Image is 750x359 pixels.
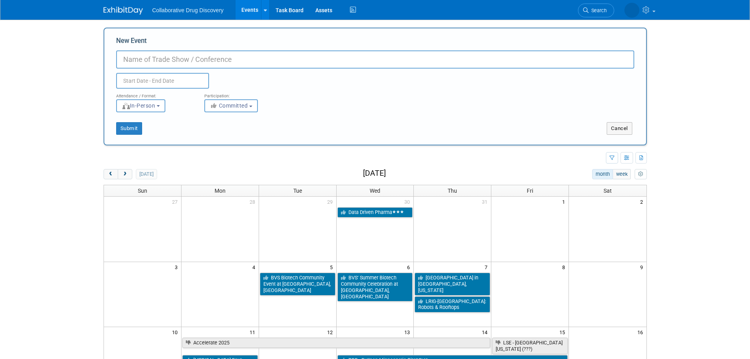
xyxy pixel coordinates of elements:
[481,327,491,337] span: 14
[249,327,259,337] span: 11
[337,207,413,218] a: Data Driven Pharma
[613,169,631,179] button: week
[337,273,413,301] a: BVS’ Summer Biotech Community Celebration at [GEOGRAPHIC_DATA], [GEOGRAPHIC_DATA]
[607,122,632,135] button: Cancel
[635,169,646,179] button: myCustomButton
[174,262,181,272] span: 3
[404,327,413,337] span: 13
[260,273,335,295] a: BVS Biotech Community Event at [GEOGRAPHIC_DATA], [GEOGRAPHIC_DATA]
[559,327,569,337] span: 15
[589,7,607,13] span: Search
[204,89,281,99] div: Participation:
[561,262,569,272] span: 8
[604,188,612,194] span: Sat
[252,262,259,272] span: 4
[481,197,491,206] span: 31
[204,99,258,112] button: Committed
[182,338,490,348] a: Accelerate 2025
[415,273,490,295] a: [GEOGRAPHIC_DATA] in [GEOGRAPHIC_DATA], [US_STATE]
[326,197,336,206] span: 29
[527,188,533,194] span: Fri
[171,197,181,206] span: 27
[116,73,209,89] input: Start Date - End Date
[116,122,142,135] button: Submit
[624,3,639,18] img: Amanda Briggs
[404,197,413,206] span: 30
[592,169,613,179] button: month
[293,188,302,194] span: Tue
[561,197,569,206] span: 1
[122,102,156,109] span: In-Person
[116,36,147,48] label: New Event
[363,169,386,178] h2: [DATE]
[484,262,491,272] span: 7
[104,7,143,15] img: ExhibitDay
[492,338,568,354] a: LSE - [GEOGRAPHIC_DATA][US_STATE] (???)
[116,89,193,99] div: Attendance / Format:
[448,188,457,194] span: Thu
[637,327,646,337] span: 16
[210,102,248,109] span: Committed
[138,188,147,194] span: Sun
[215,188,226,194] span: Mon
[136,169,157,179] button: [DATE]
[116,50,634,69] input: Name of Trade Show / Conference
[370,188,380,194] span: Wed
[118,169,132,179] button: next
[638,172,643,177] i: Personalize Calendar
[326,327,336,337] span: 12
[406,262,413,272] span: 6
[578,4,614,17] a: Search
[639,262,646,272] span: 9
[415,296,490,312] a: LRIG-[GEOGRAPHIC_DATA]: Robots & Rooftops
[171,327,181,337] span: 10
[639,197,646,206] span: 2
[249,197,259,206] span: 28
[104,169,118,179] button: prev
[116,99,165,112] button: In-Person
[329,262,336,272] span: 5
[152,7,224,13] span: Collaborative Drug Discovery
